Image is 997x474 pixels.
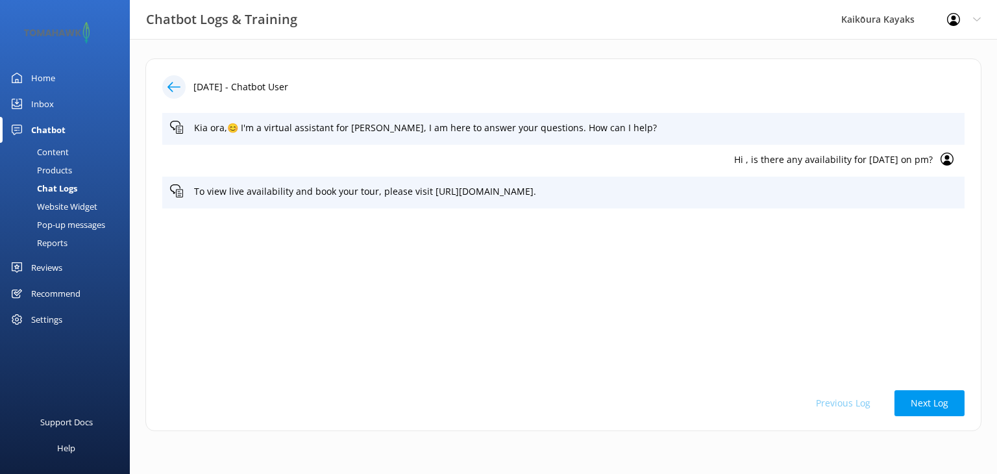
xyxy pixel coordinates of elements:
[8,234,68,252] div: Reports
[8,161,72,179] div: Products
[8,179,130,197] a: Chat Logs
[894,390,965,416] button: Next Log
[194,121,957,135] p: Kia ora,😊 I'm a virtual assistant for [PERSON_NAME], I am here to answer your questions. How can ...
[8,234,130,252] a: Reports
[146,9,297,30] h3: Chatbot Logs & Training
[8,197,97,216] div: Website Widget
[40,409,93,435] div: Support Docs
[19,22,94,44] img: 2-1647550015.png
[194,184,957,199] p: To view live availability and book your tour, please visit [URL][DOMAIN_NAME].
[8,179,77,197] div: Chat Logs
[8,197,130,216] a: Website Widget
[31,65,55,91] div: Home
[31,117,66,143] div: Chatbot
[8,143,130,161] a: Content
[170,153,933,167] p: Hi , is there any availability for [DATE] on pm?
[31,306,62,332] div: Settings
[193,80,288,94] p: [DATE] - Chatbot User
[8,216,130,234] a: Pop-up messages
[8,216,105,234] div: Pop-up messages
[31,255,62,281] div: Reviews
[8,161,130,179] a: Products
[31,91,54,117] div: Inbox
[8,143,69,161] div: Content
[57,435,75,461] div: Help
[31,281,80,306] div: Recommend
